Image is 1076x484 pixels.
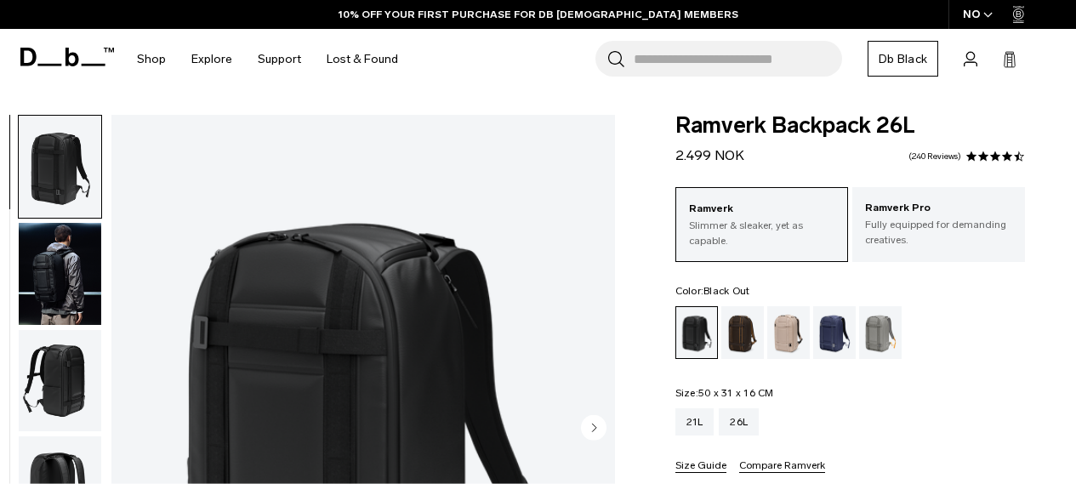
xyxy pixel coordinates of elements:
a: 10% OFF YOUR FIRST PURCHASE FOR DB [DEMOGRAPHIC_DATA] MEMBERS [339,7,738,22]
button: Size Guide [675,460,726,473]
a: Black Out [675,306,718,359]
a: Espresso [721,306,764,359]
p: Ramverk Pro [865,200,1012,217]
p: Fully equipped for demanding creatives. [865,217,1012,248]
span: 2.499 NOK [675,147,744,163]
legend: Size: [675,388,774,398]
a: Db Black [868,41,938,77]
button: Ramverk Backpack 26L Black Out [18,115,102,219]
a: Blue Hour [813,306,856,359]
a: Sand Grey [859,306,902,359]
span: 50 x 31 x 16 CM [698,387,774,399]
img: Ramverk Backpack 26L Black Out [19,116,101,218]
a: 240 reviews [908,152,961,161]
a: Fogbow Beige [767,306,810,359]
span: Black Out [703,285,749,297]
img: Ramverk Backpack 26L Black Out [19,330,101,432]
p: Ramverk [689,201,834,218]
legend: Color: [675,286,750,296]
p: Slimmer & sleaker, yet as capable. [689,218,834,248]
a: Ramverk Pro Fully equipped for demanding creatives. [852,187,1025,260]
a: Shop [137,29,166,89]
button: Ramverk Backpack 26L Black Out [18,222,102,326]
a: 21L [675,408,714,436]
button: Next slide [581,414,606,443]
a: Explore [191,29,232,89]
a: Support [258,29,301,89]
span: Ramverk Backpack 26L [675,115,1025,137]
nav: Main Navigation [124,29,411,89]
button: Ramverk Backpack 26L Black Out [18,329,102,433]
a: 26L [719,408,759,436]
img: Ramverk Backpack 26L Black Out [19,223,101,325]
a: Lost & Found [327,29,398,89]
button: Compare Ramverk [739,460,825,473]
